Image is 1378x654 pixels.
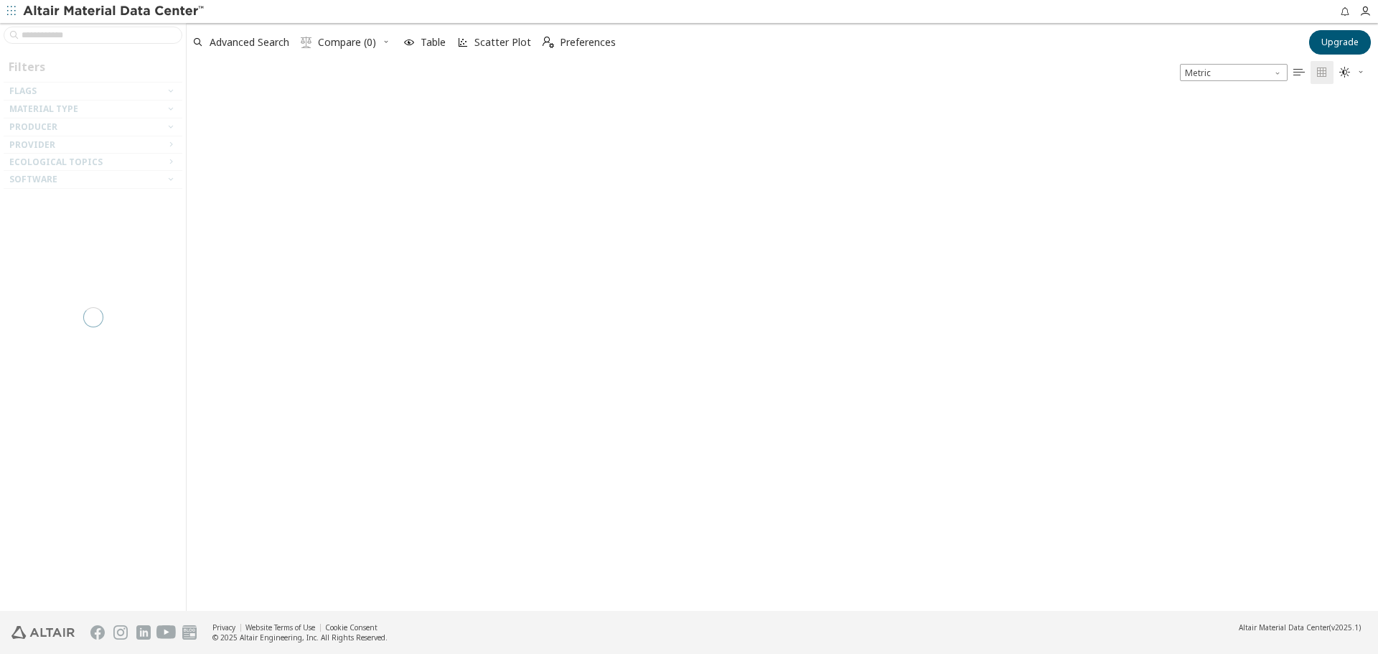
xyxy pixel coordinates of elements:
span: Upgrade [1321,37,1359,48]
a: Privacy [212,622,235,632]
i:  [1316,67,1328,78]
i:  [301,37,312,48]
div: © 2025 Altair Engineering, Inc. All Rights Reserved. [212,632,388,643]
span: Scatter Plot [474,37,531,47]
span: Advanced Search [210,37,289,47]
a: Website Terms of Use [245,622,315,632]
i:  [1339,67,1351,78]
div: (v2025.1) [1239,622,1361,632]
span: Metric [1180,64,1288,81]
i:  [1293,67,1305,78]
button: Upgrade [1309,30,1371,55]
i:  [543,37,554,48]
div: Unit System [1180,64,1288,81]
button: Table View [1288,61,1311,84]
span: Compare (0) [318,37,376,47]
span: Preferences [560,37,616,47]
a: Cookie Consent [325,622,378,632]
img: Altair Engineering [11,626,75,639]
button: Theme [1334,61,1371,84]
span: Table [421,37,446,47]
span: Altair Material Data Center [1239,622,1329,632]
img: Altair Material Data Center [23,4,206,19]
button: Tile View [1311,61,1334,84]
